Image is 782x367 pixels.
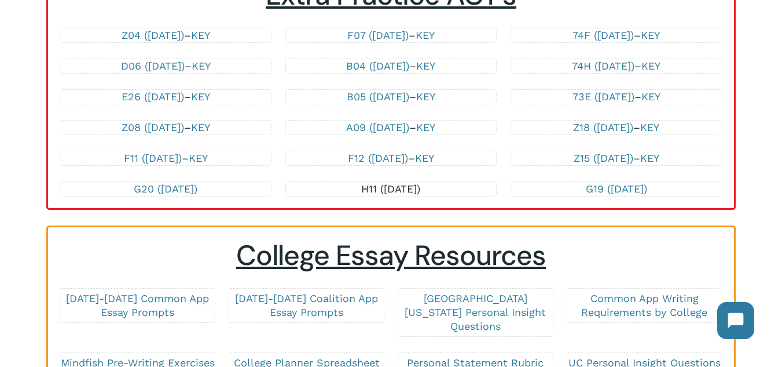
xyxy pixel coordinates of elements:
[236,237,546,274] span: College Essay Resources
[122,121,184,133] a: Z08 ([DATE])
[706,290,766,351] iframe: Chatbot
[586,183,647,195] a: G19 ([DATE])
[346,121,409,133] a: A09 ([DATE])
[640,152,659,164] a: KEY
[121,60,185,72] a: D06 ([DATE])
[641,60,660,72] a: KEY
[191,121,210,133] a: KEY
[641,90,660,103] a: KEY
[346,60,409,72] a: B04 ([DATE])
[523,151,710,165] p: –
[405,292,546,332] a: [GEOGRAPHIC_DATA][US_STATE] Personal Insight Questions
[72,121,259,135] p: –
[641,29,660,41] a: KEY
[235,292,378,318] a: [DATE]-[DATE] Coalition App Essay Prompts
[192,60,211,72] a: KEY
[572,60,634,72] a: 74H ([DATE])
[66,292,209,318] a: [DATE]-[DATE] Common App Essay Prompts
[348,152,408,164] a: F12 ([DATE])
[191,29,210,41] a: KEY
[124,152,182,164] a: F11 ([DATE])
[189,152,208,164] a: KEY
[574,152,633,164] a: Z15 ([DATE])
[298,151,485,165] p: –
[72,90,259,104] p: –
[572,90,634,103] a: 73E ([DATE])
[122,90,184,103] a: E26 ([DATE])
[572,29,634,41] a: 74F ([DATE])
[523,90,710,104] p: –
[72,59,259,73] p: –
[134,183,197,195] a: G20 ([DATE])
[416,121,435,133] a: KEY
[72,151,259,165] p: –
[347,29,409,41] a: F07 ([DATE])
[523,121,710,135] p: –
[298,90,485,104] p: –
[581,292,707,318] a: Common App Writing Requirements by College
[415,152,434,164] a: KEY
[298,28,485,42] p: –
[72,28,259,42] p: –
[361,183,420,195] a: H11 ([DATE])
[523,28,710,42] p: –
[191,90,210,103] a: KEY
[122,29,184,41] a: Z04 ([DATE])
[573,121,633,133] a: Z18 ([DATE])
[523,59,710,73] p: –
[416,60,435,72] a: KEY
[298,59,485,73] p: –
[347,90,409,103] a: B05 ([DATE])
[298,121,485,135] p: –
[416,29,435,41] a: KEY
[416,90,435,103] a: KEY
[640,121,659,133] a: KEY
